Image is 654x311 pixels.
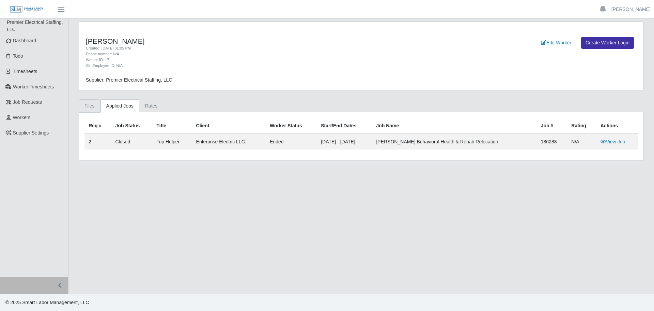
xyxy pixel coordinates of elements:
td: Closed [111,134,153,150]
a: Edit Worker [536,37,576,49]
td: ended [266,134,317,150]
div: Alt. Employee ID: N/A [86,63,403,69]
span: Supplier Settings [13,130,49,136]
span: Worker Timesheets [13,84,54,89]
span: Dashboard [13,38,36,43]
th: Actions [596,118,638,134]
a: Rates [139,99,163,113]
a: View Job [601,139,625,144]
td: Enterprise Electric LLC. [192,134,266,150]
th: Job Status [111,118,153,134]
a: Files [79,99,100,113]
th: Req # [84,118,111,134]
td: Top Helper [153,134,192,150]
a: Applied Jobs [100,99,139,113]
span: Premier Electrical Staffing, LLC [7,19,63,32]
span: © 2025 Smart Labor Management, LLC [5,300,89,305]
th: Job # [537,118,567,134]
td: 186288 [537,134,567,150]
td: 2 [84,134,111,150]
span: Workers [13,115,31,120]
div: Worker ID: 17 [86,57,403,63]
div: Phone number: N/A [86,51,403,57]
th: Title [153,118,192,134]
span: Supplier: Premier Electrical Staffing, LLC [86,77,172,83]
span: Timesheets [13,69,37,74]
h4: [PERSON_NAME] [86,37,403,45]
div: Created: [DATE] 01:05 PM [86,45,403,51]
img: SLM Logo [10,6,44,13]
td: [PERSON_NAME] Behavioral Health & Rehab Relocation [372,134,536,150]
span: Job Requests [13,99,42,105]
a: [PERSON_NAME] [611,6,651,13]
th: Worker Status [266,118,317,134]
th: Rating [567,118,596,134]
td: [DATE] - [DATE] [317,134,372,150]
td: N/A [567,134,596,150]
th: Job Name [372,118,536,134]
a: Create Worker Login [581,37,634,49]
th: Client [192,118,266,134]
th: Start/End Dates [317,118,372,134]
span: Todo [13,53,23,59]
